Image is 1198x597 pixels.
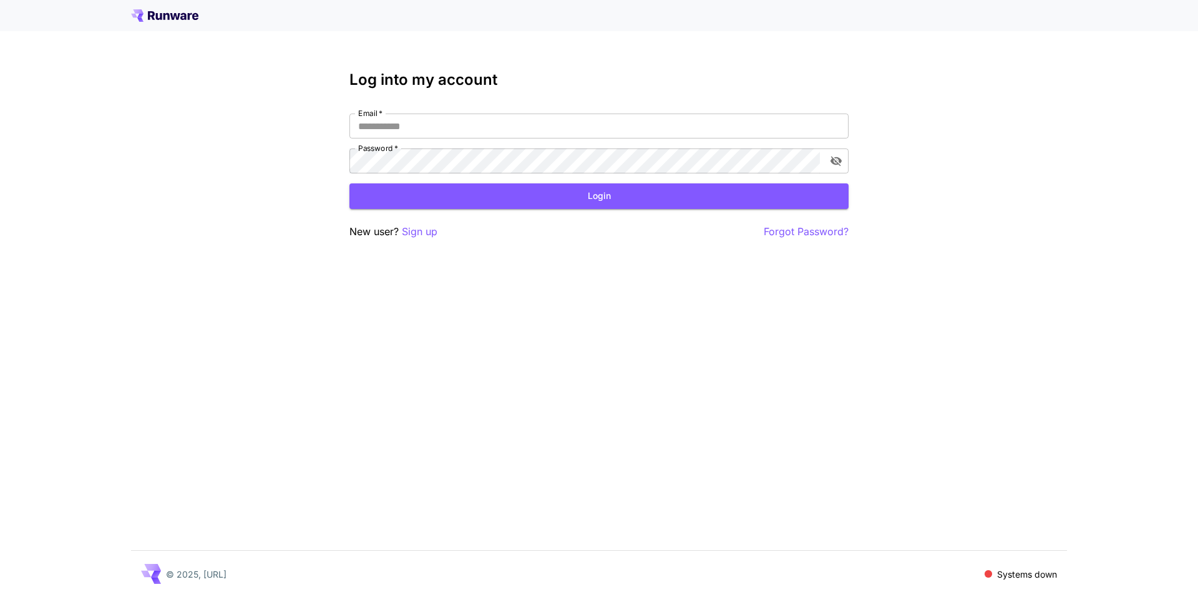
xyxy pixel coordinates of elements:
button: toggle password visibility [825,150,847,172]
label: Password [358,143,398,153]
button: Login [349,183,849,209]
button: Sign up [402,224,437,240]
p: Systems down [997,568,1057,581]
label: Email [358,108,382,119]
h3: Log into my account [349,71,849,89]
p: New user? [349,224,437,240]
p: © 2025, [URL] [166,568,226,581]
button: Forgot Password? [764,224,849,240]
